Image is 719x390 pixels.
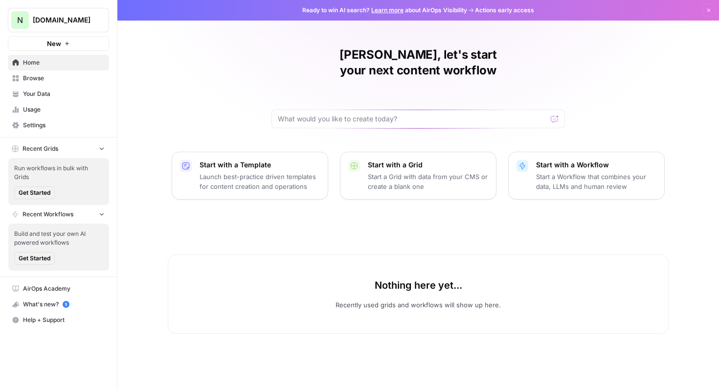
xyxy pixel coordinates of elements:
[302,6,467,15] span: Ready to win AI search? about AirOps Visibility
[19,188,50,197] span: Get Started
[8,312,109,328] button: Help + Support
[8,70,109,86] a: Browse
[8,86,109,102] a: Your Data
[63,301,69,308] a: 5
[8,36,109,51] button: New
[23,58,105,67] span: Home
[8,297,109,312] button: What's new? 5
[536,172,656,191] p: Start a Workflow that combines your data, LLMs and human review
[368,160,488,170] p: Start with a Grid
[8,117,109,133] a: Settings
[536,160,656,170] p: Start with a Workflow
[271,47,565,78] h1: [PERSON_NAME], let's start your next content workflow
[340,152,496,200] button: Start with a GridStart a Grid with data from your CMS or create a blank one
[14,252,55,265] button: Get Started
[368,172,488,191] p: Start a Grid with data from your CMS or create a blank one
[508,152,665,200] button: Start with a WorkflowStart a Workflow that combines your data, LLMs and human review
[8,141,109,156] button: Recent Grids
[8,281,109,297] a: AirOps Academy
[23,90,105,98] span: Your Data
[8,207,109,222] button: Recent Workflows
[22,144,58,153] span: Recent Grids
[371,6,404,14] a: Learn more
[23,105,105,114] span: Usage
[8,8,109,32] button: Workspace: North.Cloud
[19,254,50,263] span: Get Started
[65,302,67,307] text: 5
[8,55,109,70] a: Home
[14,186,55,199] button: Get Started
[23,284,105,293] span: AirOps Academy
[375,278,462,292] p: Nothing here yet...
[200,172,320,191] p: Launch best-practice driven templates for content creation and operations
[47,39,61,48] span: New
[17,14,23,26] span: N
[14,229,103,247] span: Build and test your own AI powered workflows
[33,15,92,25] span: [DOMAIN_NAME]
[23,121,105,130] span: Settings
[23,316,105,324] span: Help + Support
[200,160,320,170] p: Start with a Template
[336,300,501,310] p: Recently used grids and workflows will show up here.
[8,102,109,117] a: Usage
[22,210,73,219] span: Recent Workflows
[14,164,103,182] span: Run workflows in bulk with Grids
[23,74,105,83] span: Browse
[475,6,534,15] span: Actions early access
[172,152,328,200] button: Start with a TemplateLaunch best-practice driven templates for content creation and operations
[278,114,547,124] input: What would you like to create today?
[8,297,109,312] div: What's new?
